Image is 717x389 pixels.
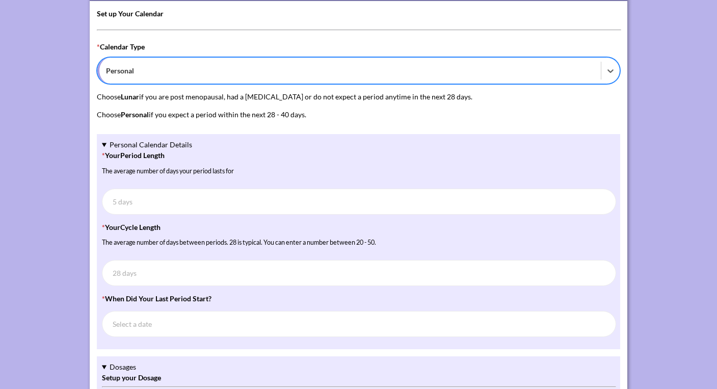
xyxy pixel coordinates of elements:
[97,8,620,19] h3: Set up Your Calendar
[121,92,139,101] strong: Lunar
[102,189,616,215] input: *YourPeriod LengthThe average number of days your period lasts for
[102,239,615,246] p: The average number of days between periods. 28 is typical. You can enter a number between 20 - 50.
[102,139,615,150] summary: Personal Calendar Details
[102,151,616,205] label: Your Period Length
[121,110,149,119] strong: Personal
[97,42,620,85] label: Calendar Type
[102,311,616,337] input: *When did your last period start?
[102,223,616,277] label: Your Cycle Length
[102,361,615,372] summary: Dosages
[102,372,615,383] h3: Setup your Dosage
[102,167,615,175] p: The average number of days your period lasts for
[97,109,620,120] p: Choose if you expect a period within the next 28 - 40 days.
[97,91,620,102] p: Choose if you are post menopausal, had a [MEDICAL_DATA] or do not expect a period anytime in the ...
[102,260,616,286] input: *YourCycle LengthThe average number of days between periods. 28 is typical. You can enter a numbe...
[102,294,615,344] label: When did your last period start?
